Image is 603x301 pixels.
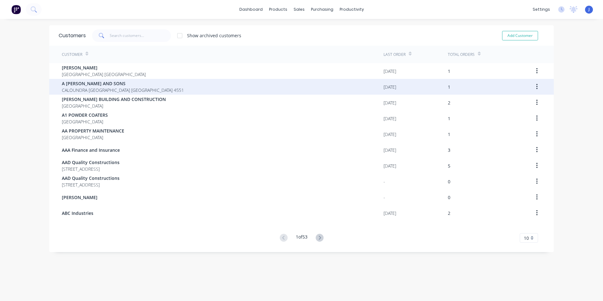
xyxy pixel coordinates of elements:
span: AAD Quality Constructions [62,159,120,166]
div: Customer [62,52,82,57]
span: A1 POWDER COATERS [62,112,108,118]
div: - [383,178,385,185]
div: [DATE] [383,147,396,153]
div: [DATE] [383,84,396,90]
div: 3 [448,147,450,153]
div: purchasing [308,5,337,14]
div: 1 [448,68,450,74]
span: [GEOGRAPHIC_DATA] [62,118,108,125]
span: AAA Finance and Insurance [62,147,120,153]
div: [DATE] [383,131,396,138]
span: [STREET_ADDRESS] [62,166,120,172]
div: productivity [337,5,367,14]
span: A [PERSON_NAME] AND SONS [62,80,184,87]
a: dashboard [236,5,266,14]
div: 1 [448,84,450,90]
button: Add Customer [502,31,538,40]
span: AA PROPERTY MAINTENANCE [62,127,124,134]
div: 1 [448,131,450,138]
div: 5 [448,162,450,169]
div: Show archived customers [187,32,241,39]
div: products [266,5,290,14]
span: CALOUNDRA [GEOGRAPHIC_DATA] [GEOGRAPHIC_DATA] 4551 [62,87,184,93]
div: [DATE] [383,68,396,74]
div: [DATE] [383,99,396,106]
div: - [383,194,385,201]
div: Customers [59,32,86,39]
div: 2 [448,99,450,106]
span: [GEOGRAPHIC_DATA] [62,103,166,109]
div: 1 [448,115,450,122]
span: [PERSON_NAME] [62,194,97,201]
span: 10 [524,235,529,241]
div: 0 [448,178,450,185]
div: Last Order [383,52,406,57]
span: [PERSON_NAME] BUILDING AND CONSTRUCTION [62,96,166,103]
span: [GEOGRAPHIC_DATA] [GEOGRAPHIC_DATA] [62,71,146,78]
div: sales [290,5,308,14]
div: Total Orders [448,52,475,57]
span: [STREET_ADDRESS] [62,181,120,188]
div: settings [530,5,553,14]
div: 0 [448,194,450,201]
span: [GEOGRAPHIC_DATA] [62,134,124,141]
input: Search customers... [110,29,171,42]
div: [DATE] [383,115,396,122]
div: [DATE] [383,210,396,216]
div: [DATE] [383,162,396,169]
span: [PERSON_NAME] [62,64,146,71]
span: J [588,7,590,12]
img: Factory [11,5,21,14]
div: 2 [448,210,450,216]
div: 1 of 53 [296,233,307,243]
span: AAD Quality Constructions [62,175,120,181]
span: ABC Industries [62,210,93,216]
